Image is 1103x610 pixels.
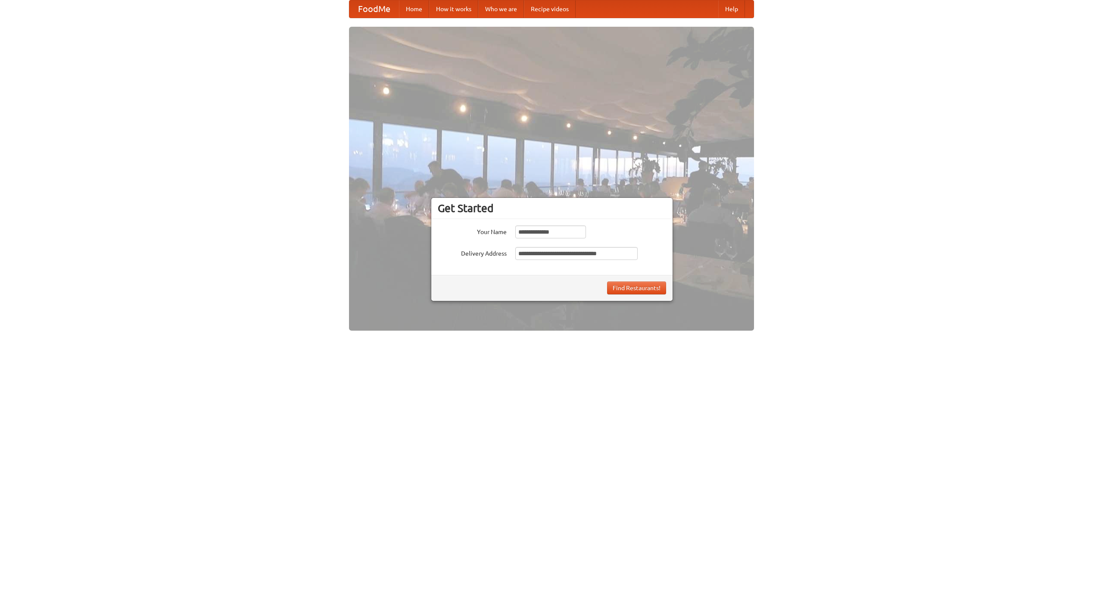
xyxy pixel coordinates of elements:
label: Delivery Address [438,247,507,258]
a: Who we are [478,0,524,18]
a: Help [718,0,745,18]
a: Recipe videos [524,0,576,18]
a: Home [399,0,429,18]
a: FoodMe [349,0,399,18]
label: Your Name [438,225,507,236]
a: How it works [429,0,478,18]
h3: Get Started [438,202,666,215]
button: Find Restaurants! [607,282,666,294]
